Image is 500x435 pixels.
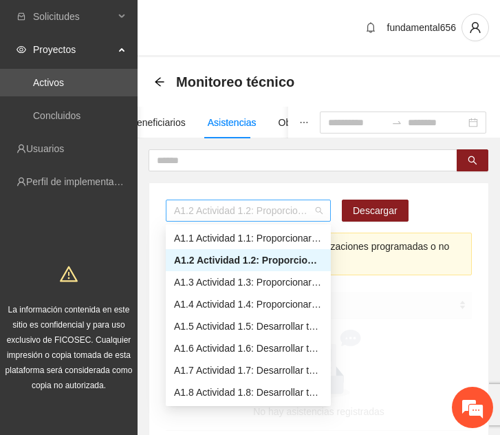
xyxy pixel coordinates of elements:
button: search [457,149,488,171]
div: A1.3 Actividad 1.3: Proporcionar terapias cognitivo-conductuales de seguimiento a adolescentes y ... [174,275,323,290]
span: La información contenida en este sitio es confidencial y para uso exclusivo de FICOSEC. Cualquier... [6,305,133,390]
span: Proyectos [33,36,114,63]
button: Descargar [342,200,409,222]
div: A1.1 Actividad 1.1: Proporcionar terapias cognitivo-conductuales a adolescentes y jóvenes con con... [166,227,331,249]
span: to [391,117,402,128]
span: bell [360,22,381,33]
div: A1.2 Actividad 1.2: Proporcionar terapias cognitivo-conductuales a adolescentes y jóvenes con con... [174,253,323,268]
div: A1.5 Actividad 1.5: Desarrollar talleres semanales de habilidades para la vida, temática: deporte... [174,319,323,334]
a: Perfil de implementadora [26,176,133,187]
span: swap-right [391,117,402,128]
span: Monitoreo técnico [176,71,294,93]
a: Usuarios [26,143,64,154]
div: A1.6 Actividad 1.6: Desarrollar talleres semanales de habilidades para la vida, temática: [MEDICA... [174,341,323,356]
div: A1.1 Actividad 1.1: Proporcionar terapias cognitivo-conductuales a adolescentes y jóvenes con con... [174,231,323,246]
div: Asistencias [208,115,257,130]
a: Activos [33,77,64,88]
div: A1.7 Actividad 1.7: Desarrollar talleres semanales de habilidades para la vida, temática: Estétic... [166,359,331,381]
button: ellipsis [288,107,320,138]
span: eye [17,45,26,54]
div: A1.3 Actividad 1.3: Proporcionar terapias cognitivo-conductuales de seguimiento a adolescentes y ... [166,271,331,293]
div: A1.8 Actividad 1.8: Desarrollar talleres semanales de habilidades para la vida, temática: danza-t... [166,381,331,403]
div: Back [154,76,165,88]
span: Solicitudes [33,3,114,30]
div: A1.8 Actividad 1.8: Desarrollar talleres semanales de habilidades para la vida, temática: danza-t... [174,385,323,400]
div: A1.4 Actividad 1.4: Proporcionar terapias cognitivo-conductuales de seguimiento a adolescentes y ... [174,297,323,312]
div: Objetivos y actividades [279,115,377,130]
span: arrow-left [154,76,165,87]
textarea: Escriba su mensaje y pulse “Intro” [7,289,262,337]
div: Beneficiarios [131,115,186,130]
div: A1.2 Actividad 1.2: Proporcionar terapias cognitivo-conductuales a adolescentes y jóvenes con con... [166,249,331,271]
span: warning [60,265,78,283]
button: bell [360,17,382,39]
span: fundamental656 [387,22,456,33]
div: Minimizar ventana de chat en vivo [226,7,259,40]
button: user [461,14,489,41]
span: inbox [17,12,26,21]
span: user [462,21,488,34]
span: Descargar [353,203,398,218]
span: A1.2 Actividad 1.2: Proporcionar terapias cognitivo-conductuales a adolescentes y jóvenes con con... [174,200,323,221]
div: Chatee con nosotros ahora [72,70,231,88]
span: search [468,156,477,167]
div: A1.4 Actividad 1.4: Proporcionar terapias cognitivo-conductuales de seguimiento a adolescentes y ... [166,293,331,315]
div: A1.5 Actividad 1.5: Desarrollar talleres semanales de habilidades para la vida, temática: deporte... [166,315,331,337]
div: A1.6 Actividad 1.6: Desarrollar talleres semanales de habilidades para la vida, temática: arteter... [166,337,331,359]
span: Estamos en línea. [80,140,190,279]
a: Concluidos [33,110,80,121]
div: A1.7 Actividad 1.7: Desarrollar talleres semanales de habilidades para la vida, temática: Estétic... [174,363,323,378]
span: ellipsis [299,118,309,127]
